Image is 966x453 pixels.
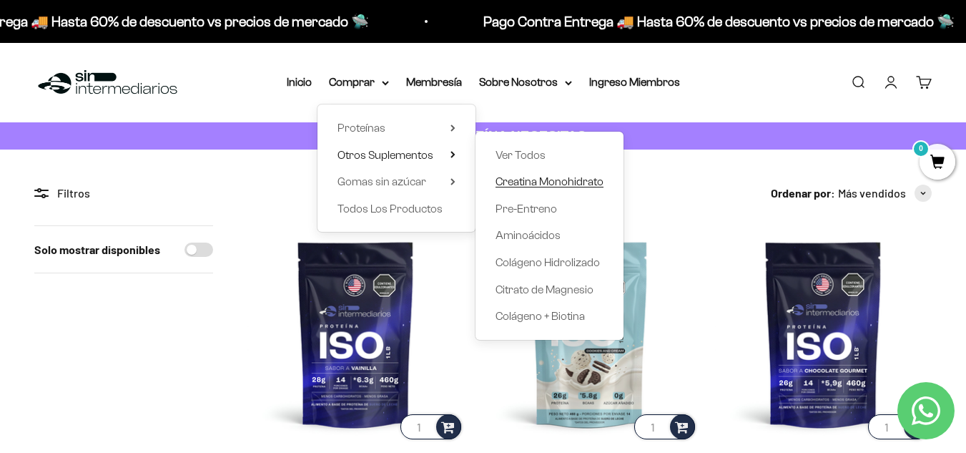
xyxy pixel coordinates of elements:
[337,119,455,137] summary: Proteínas
[496,307,603,326] a: Colágeno + Biotina
[438,10,910,33] p: Pago Contra Entrega 🚚 Hasta 60% de descuento vs precios de mercado 🛸
[496,229,561,241] span: Aminoácidos
[337,200,455,218] a: Todos Los Productos
[838,184,906,203] span: Más vendidos
[912,140,930,157] mark: 0
[34,184,213,203] div: Filtros
[771,184,835,203] span: Ordenar por:
[406,76,462,88] a: Membresía
[337,149,433,161] span: Otros Suplementos
[337,146,455,165] summary: Otros Suplementos
[496,256,600,268] span: Colágeno Hidrolizado
[838,184,932,203] button: Más vendidos
[337,172,455,191] summary: Gomas sin azúcar
[479,73,572,92] summary: Sobre Nosotros
[496,253,603,272] a: Colágeno Hidrolizado
[496,149,546,161] span: Ver Todos
[329,73,389,92] summary: Comprar
[496,172,603,191] a: Creatina Monohidrato
[496,226,603,245] a: Aminoácidos
[496,281,603,299] a: Citrato de Magnesio
[496,146,603,165] a: Ver Todos
[337,175,426,187] span: Gomas sin azúcar
[496,175,603,187] span: Creatina Monohidrato
[589,76,680,88] a: Ingreso Miembros
[496,200,603,218] a: Pre-Entreno
[496,203,557,215] span: Pre-Entreno
[920,155,955,171] a: 0
[337,122,385,134] span: Proteínas
[337,203,443,215] span: Todos Los Productos
[34,240,160,259] label: Solo mostrar disponibles
[496,283,593,296] span: Citrato de Magnesio
[496,310,585,322] span: Colágeno + Biotina
[287,76,312,88] a: Inicio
